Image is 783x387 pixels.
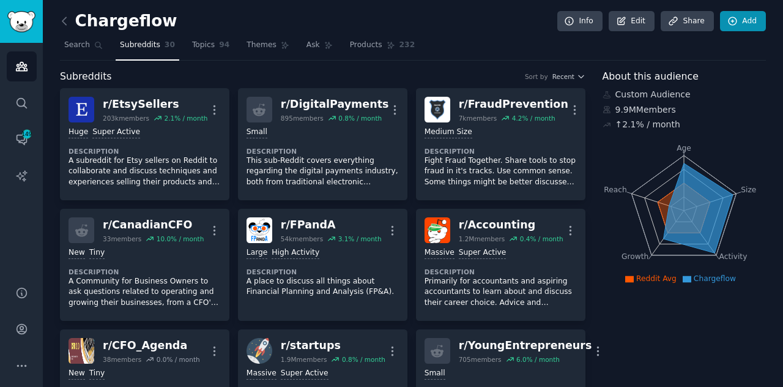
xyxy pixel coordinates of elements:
tspan: Activity [719,252,747,261]
div: Tiny [89,368,105,380]
div: 3.1 % / month [338,235,382,243]
div: Custom Audience [603,88,766,101]
div: 1.9M members [281,355,327,364]
div: Super Active [281,368,328,380]
span: Reddit Avg [636,274,677,283]
span: Search [64,40,90,51]
a: Subreddits30 [116,36,179,61]
span: Chargeflow [694,274,736,283]
a: Themes [242,36,294,61]
div: r/ Accounting [459,217,563,233]
div: r/ FraudPrevention [459,97,568,112]
div: 705 members [459,355,502,364]
div: High Activity [272,247,319,259]
div: r/ DigitalPayments [281,97,389,112]
div: 10.0 % / month [157,235,204,243]
div: New [69,368,85,380]
span: Products [350,40,382,51]
div: Sort by [525,72,548,81]
div: Tiny [89,247,105,259]
div: 9.9M Members [603,103,766,116]
tspan: Reach [604,185,627,193]
a: FPandAr/FPandA54kmembers3.1% / monthLargeHigh ActivityDescriptionA place to discuss all things ab... [238,209,407,321]
a: Info [557,11,603,32]
div: Large [247,247,267,259]
div: r/ FPandA [281,217,382,233]
p: Fight Fraud Together. Share tools to stop fraud in it's tracks. Use common sense. Some things mig... [425,156,577,188]
a: Share [661,11,713,32]
div: 54k members [281,235,323,243]
a: r/CanadianCFO33members10.0% / monthNewTinyDescriptionA Community for Business Owners to ask quest... [60,209,229,321]
img: Accounting [425,217,450,243]
a: 149 [7,124,37,154]
div: Small [425,368,445,380]
a: r/DigitalPayments895members0.8% / monthSmallDescriptionThis sub-Reddit covers everything regardin... [238,88,407,200]
div: r/ startups [281,338,385,353]
dt: Description [425,268,577,276]
div: 38 members [103,355,141,364]
div: 0.8 % / month [342,355,385,364]
a: Products232 [346,36,419,61]
span: Recent [552,72,574,81]
span: Subreddits [120,40,160,51]
a: Accountingr/Accounting1.2Mmembers0.4% / monthMassiveSuper ActiveDescriptionPrimarily for accounta... [416,209,585,321]
div: New [69,247,85,259]
dt: Description [69,147,221,156]
div: Super Active [92,127,140,138]
div: 203k members [103,114,149,122]
div: Massive [247,368,276,380]
tspan: Age [677,144,691,152]
a: FraudPreventionr/FraudPrevention7kmembers4.2% / monthMedium SizeDescriptionFight Fraud Together. ... [416,88,585,200]
button: Recent [552,72,585,81]
tspan: Growth [622,252,648,261]
div: 0.8 % / month [338,114,382,122]
p: Primarily for accountants and aspiring accountants to learn about and discuss their career choice... [425,276,577,309]
div: r/ EtsySellers [103,97,207,112]
div: 4.2 % / month [512,114,555,122]
div: 6.0 % / month [516,355,560,364]
a: Ask [302,36,337,61]
div: 1.2M members [459,235,505,243]
dt: Description [247,147,399,156]
div: 33 members [103,235,141,243]
a: EtsySellersr/EtsySellers203kmembers2.1% / monthHugeSuper ActiveDescriptionA subreddit for Etsy se... [60,88,229,200]
span: 94 [219,40,229,51]
a: Search [60,36,107,61]
img: GummySearch logo [7,11,35,32]
a: Edit [609,11,655,32]
p: A Community for Business Owners to ask questions related to operating and growing their businesse... [69,276,221,309]
a: Add [720,11,766,32]
img: startups [247,338,272,364]
div: Huge [69,127,88,138]
p: A place to discuss all things about Financial Planning and Analysis (FP&A). [247,276,399,298]
a: Topics94 [188,36,234,61]
span: 30 [165,40,175,51]
span: Topics [192,40,215,51]
div: ↑ 2.1 % / month [615,118,680,131]
div: Massive [425,247,455,259]
span: Themes [247,40,276,51]
h2: Chargeflow [60,12,177,31]
div: Small [247,127,267,138]
p: This sub-Reddit covers everything regarding the digital payments industry, both from traditional ... [247,156,399,188]
div: r/ YoungEntrepreneurs [459,338,592,353]
div: Medium Size [425,127,472,138]
div: r/ CanadianCFO [103,217,204,233]
dt: Description [247,268,399,276]
span: 149 [21,130,32,138]
div: 895 members [281,114,324,122]
img: FPandA [247,217,272,243]
div: 0.0 % / month [157,355,200,364]
div: 0.4 % / month [520,235,563,243]
tspan: Size [741,185,756,193]
div: Super Active [459,247,507,259]
div: 7k members [459,114,497,122]
img: CFO_Agenda [69,338,94,364]
span: Ask [306,40,320,51]
div: 2.1 % / month [164,114,207,122]
div: r/ CFO_Agenda [103,338,200,353]
img: EtsySellers [69,97,94,122]
p: A subreddit for Etsy sellers on Reddit to collaborate and discuss techniques and experiences sell... [69,156,221,188]
span: 232 [399,40,415,51]
span: Subreddits [60,69,112,85]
